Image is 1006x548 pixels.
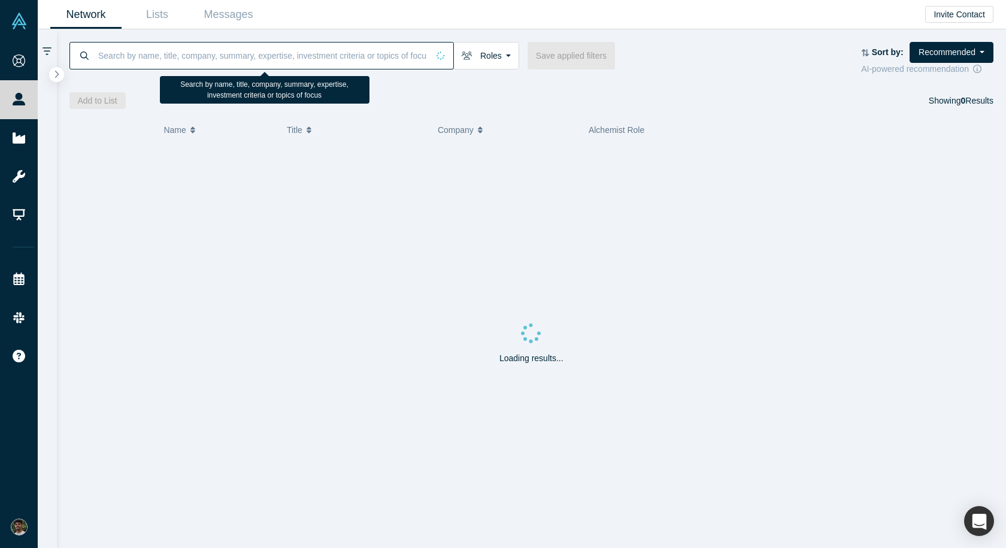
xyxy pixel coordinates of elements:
[589,125,644,135] span: Alchemist Role
[11,13,28,29] img: Alchemist Vault Logo
[438,117,576,143] button: Company
[163,117,274,143] button: Name
[69,92,126,109] button: Add to List
[872,47,904,57] strong: Sort by:
[910,42,993,63] button: Recommended
[11,519,28,535] img: Mahir Karuthone's Account
[122,1,193,29] a: Lists
[929,92,993,109] div: Showing
[961,96,993,105] span: Results
[528,42,615,69] button: Save applied filters
[861,63,993,75] div: AI-powered recommendation
[925,6,993,23] button: Invite Contact
[287,117,302,143] span: Title
[453,42,519,69] button: Roles
[438,117,474,143] span: Company
[499,352,563,365] p: Loading results...
[193,1,264,29] a: Messages
[287,117,425,143] button: Title
[163,117,186,143] span: Name
[50,1,122,29] a: Network
[97,41,428,69] input: Search by name, title, company, summary, expertise, investment criteria or topics of focus
[961,96,966,105] strong: 0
